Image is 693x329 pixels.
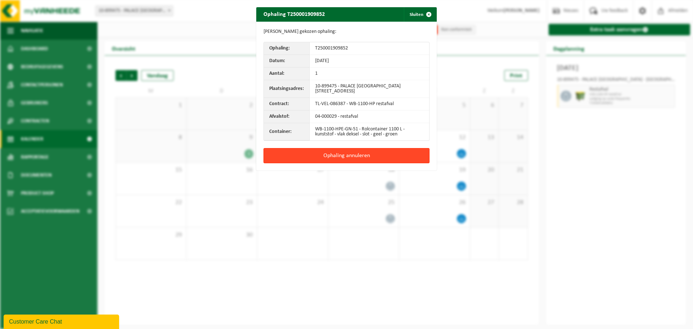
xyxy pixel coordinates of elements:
[310,55,429,68] td: [DATE]
[310,98,429,111] td: TL-VEL-086387 - WB-1100-HP restafval
[264,55,310,68] th: Datum:
[264,42,310,55] th: Ophaling:
[310,68,429,80] td: 1
[310,123,429,140] td: WB-1100-HPE-GN-51 - Rolcontainer 1100 L - kunststof - vlak deksel - slot - geel - groen
[263,148,430,163] button: Ophaling annuleren
[256,7,332,21] h2: Ophaling T250001909852
[310,80,429,98] td: 10-899475 - PALACE [GEOGRAPHIC_DATA][STREET_ADDRESS]
[264,80,310,98] th: Plaatsingsadres:
[310,111,429,123] td: 04-000029 - restafval
[264,123,310,140] th: Container:
[4,313,121,329] iframe: chat widget
[264,98,310,111] th: Contract:
[264,68,310,80] th: Aantal:
[264,111,310,123] th: Afvalstof:
[310,42,429,55] td: T250001909852
[404,7,436,22] button: Sluiten
[263,29,430,35] p: [PERSON_NAME] gekozen ophaling:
